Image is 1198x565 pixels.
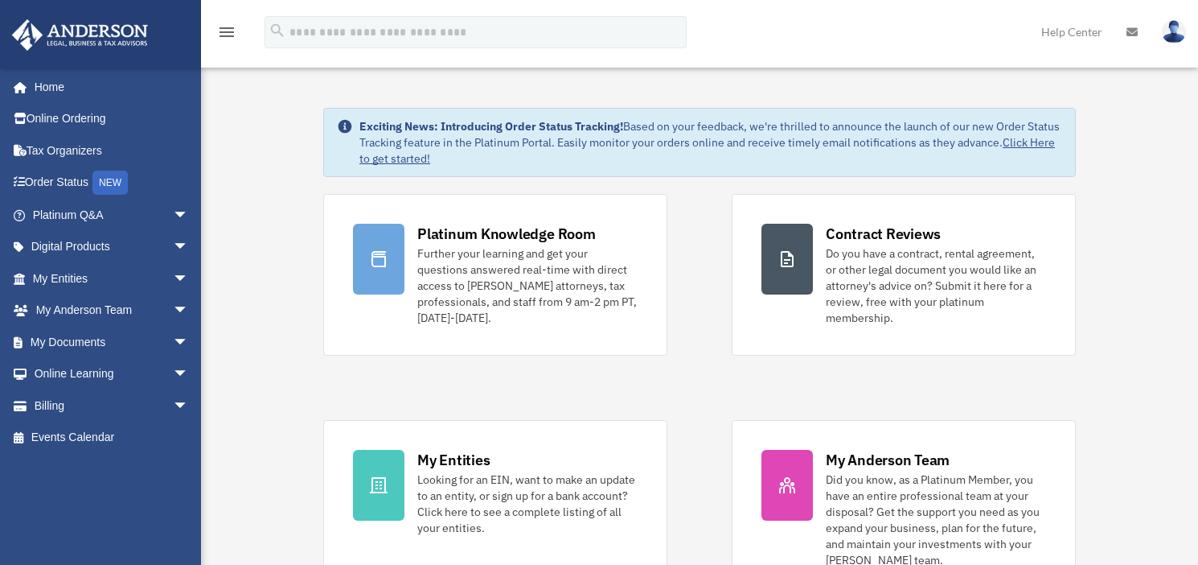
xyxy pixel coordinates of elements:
[417,472,638,536] div: Looking for an EIN, want to make an update to an entity, or sign up for a bank account? Click her...
[173,199,205,232] span: arrow_drop_down
[11,262,213,295] a: My Entitiesarrow_drop_down
[732,194,1076,356] a: Contract Reviews Do you have a contract, rental agreement, or other legal document you would like...
[323,194,667,356] a: Platinum Knowledge Room Further your learning and get your questions answered real-time with dire...
[217,28,236,42] a: menu
[11,422,213,454] a: Events Calendar
[417,450,490,470] div: My Entities
[359,119,623,134] strong: Exciting News: Introducing Order Status Tracking!
[173,390,205,423] span: arrow_drop_down
[11,167,213,200] a: Order StatusNEW
[11,295,213,327] a: My Anderson Teamarrow_drop_down
[11,231,213,263] a: Digital Productsarrow_drop_down
[11,71,205,103] a: Home
[11,134,213,167] a: Tax Organizers
[417,245,638,326] div: Further your learning and get your questions answered real-time with direct access to [PERSON_NAM...
[217,23,236,42] i: menu
[173,231,205,264] span: arrow_drop_down
[11,199,213,231] a: Platinum Q&Aarrow_drop_down
[417,224,596,244] div: Platinum Knowledge Room
[173,262,205,295] span: arrow_drop_down
[11,326,213,358] a: My Documentsarrow_drop_down
[359,135,1055,166] a: Click Here to get started!
[1162,20,1186,43] img: User Pic
[826,224,941,244] div: Contract Reviews
[173,295,205,328] span: arrow_drop_down
[11,103,213,135] a: Online Ordering
[92,171,128,195] div: NEW
[7,19,153,51] img: Anderson Advisors Platinum Portal
[11,358,213,390] a: Online Learningarrow_drop_down
[11,390,213,422] a: Billingarrow_drop_down
[826,245,1046,326] div: Do you have a contract, rental agreement, or other legal document you would like an attorney's ad...
[359,118,1062,167] div: Based on your feedback, we're thrilled to announce the launch of our new Order Status Tracking fe...
[173,326,205,359] span: arrow_drop_down
[173,358,205,391] span: arrow_drop_down
[269,22,286,39] i: search
[826,450,950,470] div: My Anderson Team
